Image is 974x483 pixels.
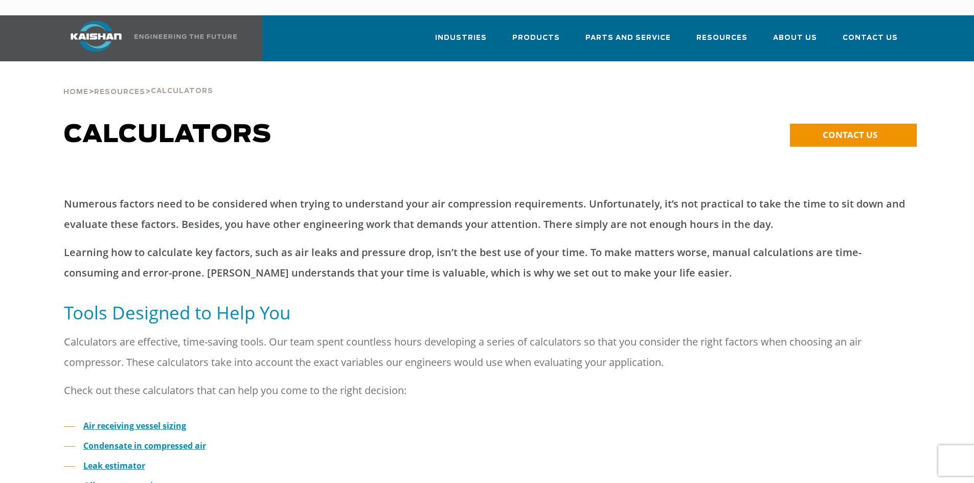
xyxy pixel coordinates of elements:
span: About Us [773,32,817,44]
p: Check out these calculators that can help you come to the right decision: [64,380,911,401]
a: Leak estimator [83,460,145,471]
span: Parts and Service [585,32,671,44]
h5: Tools Designed to Help You [64,301,911,324]
span: Resources [696,32,748,44]
a: Products [512,25,560,59]
span: Contact Us [843,32,898,44]
span: Calculators [64,123,271,147]
span: Industries [435,32,487,44]
div: > > [63,61,213,100]
span: CONTACT US [823,129,877,141]
a: Condensate in compressed air [83,440,206,451]
a: Resources [94,87,145,96]
a: About Us [773,25,817,59]
a: Contact Us [843,25,898,59]
p: Learning how to calculate key factors, such as air leaks and pressure drop, isn’t the best use of... [64,242,911,283]
a: Air receiving vessel sizing [83,420,186,431]
a: Resources [696,25,748,59]
a: Kaishan USA [58,15,239,61]
a: Industries [435,25,487,59]
span: Home [63,89,88,96]
img: kaishan logo [58,21,134,52]
span: Calculators [151,88,213,95]
img: Engineering the future [134,34,237,39]
a: Home [63,87,88,96]
p: Numerous factors need to be considered when trying to understand your air compression requirement... [64,194,911,235]
span: Products [512,32,560,44]
a: Parts and Service [585,25,671,59]
span: Resources [94,89,145,96]
p: Calculators are effective, time-saving tools. Our team spent countless hours developing a series ... [64,332,911,373]
a: CONTACT US [790,124,917,147]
